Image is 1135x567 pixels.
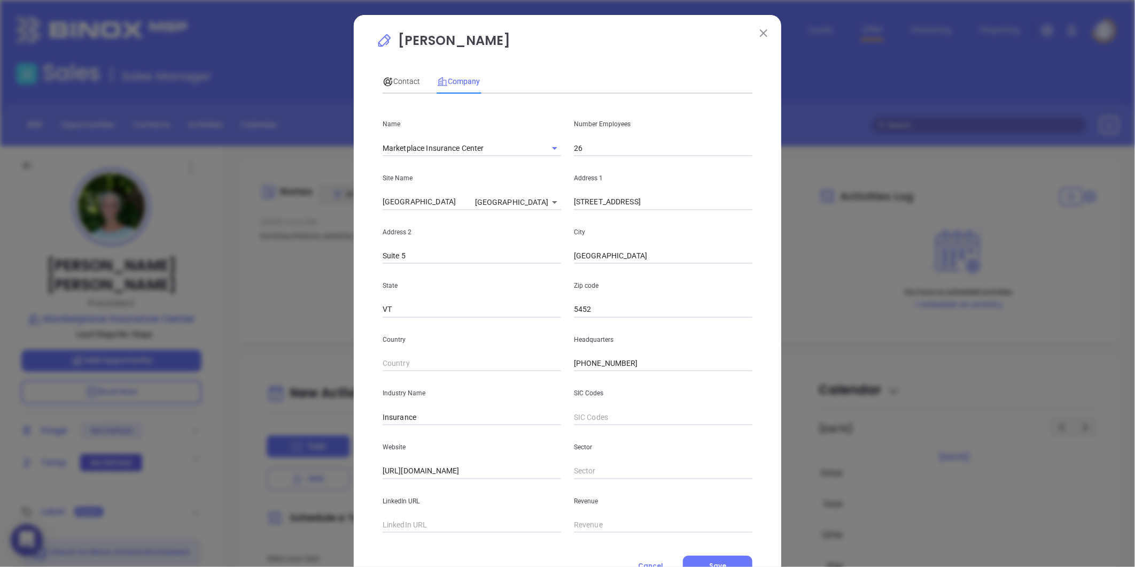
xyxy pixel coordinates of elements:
[383,356,561,372] input: Country
[574,280,752,292] p: Zip code
[574,495,752,507] p: Revenue
[574,356,752,372] input: Headquarters
[574,302,752,318] input: Zip code
[383,77,420,86] span: Contact
[383,441,561,453] p: Website
[574,118,752,130] p: Number Employees
[383,280,561,292] p: State
[574,172,752,184] p: Address 1
[760,29,767,37] img: close modal
[383,226,561,238] p: Address 2
[547,141,562,156] button: Open
[574,387,752,399] p: SIC Codes
[475,195,561,211] div: [GEOGRAPHIC_DATA]
[437,77,480,86] span: Company
[383,334,561,346] p: Country
[383,302,561,318] input: State
[574,140,752,156] input: Number Employees
[574,409,752,425] input: SIC Codes
[574,517,752,533] input: Revenue
[574,226,752,238] p: City
[574,248,752,264] input: City
[383,387,561,399] p: Industry Name
[383,463,561,479] input: Website
[383,118,561,130] p: Name
[574,334,752,346] p: Headquarters
[383,172,561,184] p: Site Name
[383,194,471,210] input: Site Name
[383,409,561,425] input: Industry Name
[383,517,561,533] input: LinkedIn URL
[574,463,752,479] input: Sector
[574,441,752,453] p: Sector
[376,31,759,56] p: [PERSON_NAME]
[383,495,561,507] p: LinkedIn URL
